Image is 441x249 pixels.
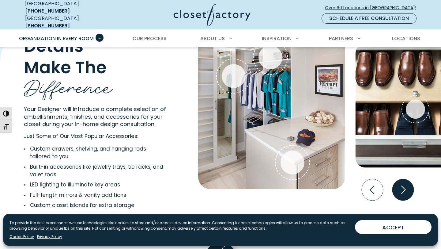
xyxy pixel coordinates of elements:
[24,105,166,128] span: Your Designer will introduce a complete selection of embellishments, finishes, and accessories fo...
[198,35,345,189] img: Peninsula dresser, framed door with mirror insert, flat top melamine molding
[37,234,62,239] a: Privacy Policy
[392,35,420,42] span: Locations
[322,13,417,24] a: Schedule a Free Consultation
[329,35,353,42] span: Partners
[15,30,426,47] nav: Primary Menu
[24,201,164,209] li: Custom closet islands for extra storage
[325,2,421,13] a: Over 60 Locations in [GEOGRAPHIC_DATA]!
[25,15,114,29] div: [GEOGRAPHIC_DATA]
[24,163,164,179] li: Built-in accessories like jewelry trays, tie racks, and valet rods
[24,55,107,79] span: Make The
[359,177,386,203] button: Previous slide
[174,4,251,26] img: Closet Factory Logo
[325,5,421,11] span: Over 60 Locations in [GEOGRAPHIC_DATA]!
[133,35,167,42] span: Our Process
[25,7,70,14] a: [PHONE_NUMBER]
[355,220,432,234] button: ACCEPT
[390,177,416,203] button: Next slide
[24,145,164,161] li: Custom drawers, shelving, and hanging rods tailored to you
[24,132,183,140] p: Just Some of Our Most Popular Accessories:
[9,234,34,239] a: Cookie Policy
[25,22,70,29] a: [PHONE_NUMBER]
[262,35,292,42] span: Inspiration
[24,191,164,199] li: Full-length mirrors & vanity additions
[200,35,225,42] span: About Us
[19,35,94,42] span: Organization in Every Room
[24,181,164,189] li: LED lighting to illuminate key areas
[24,70,113,101] span: Difference
[9,220,350,231] p: To provide the best experiences, we use technologies like cookies to store and/or access device i...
